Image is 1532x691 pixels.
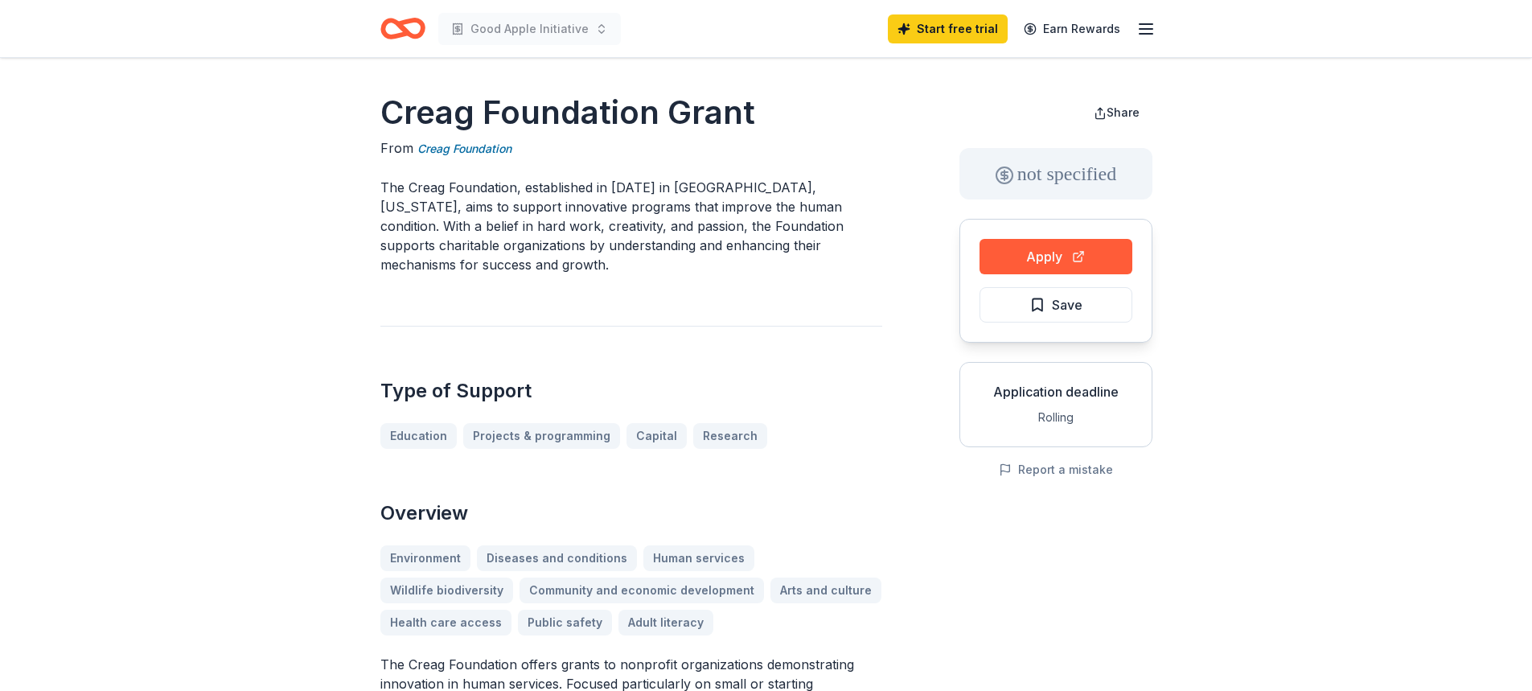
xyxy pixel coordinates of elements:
h2: Type of Support [380,378,882,404]
div: From [380,138,882,158]
a: Start free trial [888,14,1008,43]
div: Rolling [973,408,1139,427]
a: Projects & programming [463,423,620,449]
button: Report a mistake [999,460,1113,479]
button: Good Apple Initiative [438,13,621,45]
span: Save [1052,294,1082,315]
button: Apply [980,239,1132,274]
p: The Creag Foundation, established in [DATE] in [GEOGRAPHIC_DATA], [US_STATE], aims to support inn... [380,178,882,274]
a: Creag Foundation [417,139,511,158]
h2: Overview [380,500,882,526]
button: Save [980,287,1132,323]
a: Capital [626,423,687,449]
a: Education [380,423,457,449]
a: Research [693,423,767,449]
a: Home [380,10,425,47]
span: Share [1107,105,1140,119]
a: Earn Rewards [1014,14,1130,43]
div: Application deadline [973,382,1139,401]
span: Good Apple Initiative [470,19,589,39]
h1: Creag Foundation Grant [380,90,882,135]
button: Share [1081,97,1152,129]
div: not specified [959,148,1152,199]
